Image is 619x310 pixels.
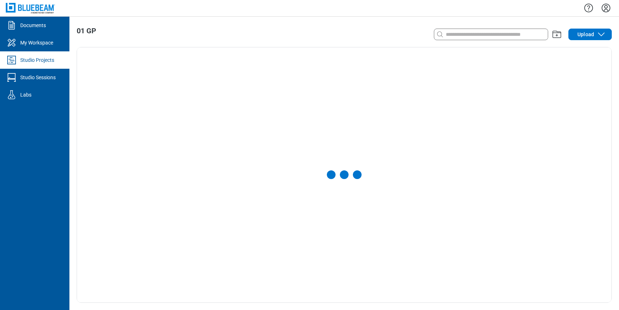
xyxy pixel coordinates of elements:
span: 01 GP [77,26,96,35]
div: Labs [20,91,31,98]
svg: Studio Sessions [6,72,17,83]
div: Studio Projects [20,56,54,64]
div: Studio Sessions [20,74,56,81]
span: Upload [577,31,594,38]
svg: My Workspace [6,37,17,48]
button: Add [551,29,563,40]
div: My Workspace [20,39,53,46]
button: Settings [600,2,612,14]
svg: Studio Projects [6,54,17,66]
div: Documents [20,22,46,29]
button: Upload [568,29,612,40]
img: Bluebeam, Inc. [6,3,55,13]
svg: Documents [6,20,17,31]
div: undefined [327,170,362,179]
svg: Labs [6,89,17,101]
